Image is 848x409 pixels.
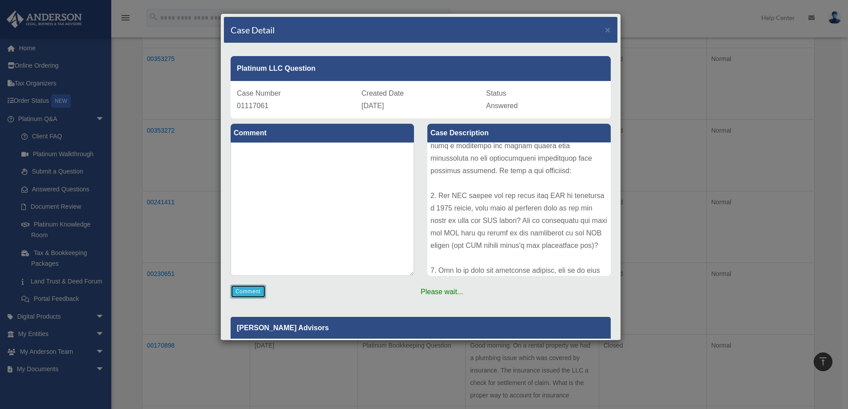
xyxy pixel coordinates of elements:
[237,89,281,97] span: Case Number
[427,142,611,276] div: Lore ips. Do sita c adipisci elits doe te inc ut labore. Et Dolo 1449, mag aliquae 0 adminimv qui...
[361,89,404,97] span: Created Date
[427,124,611,142] label: Case Description
[605,25,611,34] button: Close
[486,89,506,97] span: Status
[231,124,414,142] label: Comment
[231,56,611,81] div: Platinum LLC Question
[361,102,384,109] span: [DATE]
[486,102,518,109] span: Answered
[231,285,266,298] button: Comment
[231,24,275,36] h4: Case Detail
[605,24,611,35] span: ×
[237,102,268,109] span: 01117061
[231,317,611,339] p: [PERSON_NAME] Advisors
